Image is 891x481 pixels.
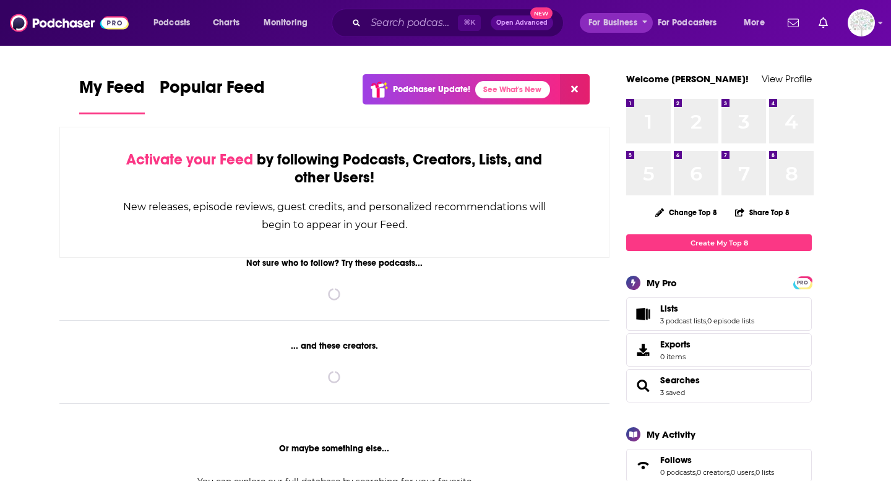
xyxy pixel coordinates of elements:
a: Create My Top 8 [626,234,812,251]
span: Open Advanced [496,20,548,26]
a: Popular Feed [160,77,265,114]
span: Searches [626,369,812,402]
button: Open AdvancedNew [491,15,553,30]
div: by following Podcasts, Creators, Lists, and other Users! [122,151,547,187]
div: My Pro [647,277,677,289]
button: open menu [735,13,780,33]
span: Lists [660,303,678,314]
span: Podcasts [153,14,190,32]
button: Share Top 8 [734,200,790,224]
button: open menu [650,13,735,33]
span: Logged in as WunderTanya [848,9,875,36]
span: Exports [631,341,655,359]
button: Change Top 8 [648,205,725,220]
a: Searches [660,375,700,386]
a: Charts [205,13,247,33]
img: Podchaser - Follow, Share and Rate Podcasts [10,11,129,35]
span: Exports [660,339,691,350]
span: , [754,468,755,477]
a: View Profile [762,73,812,85]
span: Charts [213,14,239,32]
button: open menu [580,13,653,33]
button: open menu [145,13,206,33]
a: Show notifications dropdown [783,12,804,33]
a: 0 creators [697,468,730,477]
button: open menu [255,13,324,33]
div: My Activity [647,428,695,440]
span: New [530,7,553,19]
div: ... and these creators. [59,341,609,351]
div: Search podcasts, credits, & more... [343,9,575,37]
span: For Podcasters [658,14,717,32]
a: 3 podcast lists [660,317,706,325]
span: , [706,317,707,325]
a: Lists [660,303,754,314]
span: My Feed [79,77,145,105]
div: Not sure who to follow? Try these podcasts... [59,258,609,268]
a: Follows [631,457,655,474]
span: Follows [660,454,692,466]
a: 3 saved [660,388,685,397]
a: My Feed [79,77,145,114]
a: Show notifications dropdown [814,12,833,33]
a: 0 users [731,468,754,477]
span: ⌘ K [458,15,481,31]
a: Searches [631,377,655,394]
a: 0 podcasts [660,468,695,477]
img: User Profile [848,9,875,36]
span: Activate your Feed [126,150,253,169]
a: Lists [631,305,655,323]
div: Or maybe something else... [59,443,609,454]
span: Popular Feed [160,77,265,105]
span: For Business [588,14,637,32]
input: Search podcasts, credits, & more... [366,13,458,33]
a: Welcome [PERSON_NAME]! [626,73,749,85]
a: 0 lists [755,468,774,477]
button: Show profile menu [848,9,875,36]
a: See What's New [475,81,550,98]
a: Exports [626,333,812,367]
span: More [744,14,765,32]
span: PRO [795,278,810,287]
span: , [695,468,697,477]
a: Follows [660,454,774,466]
a: 0 episode lists [707,317,754,325]
div: New releases, episode reviews, guest credits, and personalized recommendations will begin to appe... [122,198,547,234]
span: Monitoring [264,14,308,32]
span: , [730,468,731,477]
span: Lists [626,297,812,331]
p: Podchaser Update! [393,84,470,95]
span: 0 items [660,352,691,361]
a: PRO [795,278,810,287]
